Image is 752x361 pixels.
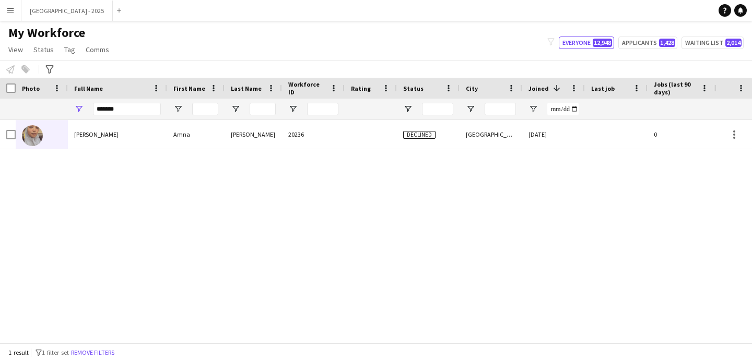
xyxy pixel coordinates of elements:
[654,80,697,96] span: Jobs (last 90 days)
[22,85,40,92] span: Photo
[288,80,326,96] span: Workforce ID
[422,103,453,115] input: Status Filter Input
[42,348,69,356] span: 1 filter set
[403,85,424,92] span: Status
[8,45,23,54] span: View
[547,103,579,115] input: Joined Filter Input
[351,85,371,92] span: Rating
[22,125,43,146] img: Amna Osama Elmakki
[460,120,522,149] div: [GEOGRAPHIC_DATA]
[173,104,183,114] button: Open Filter Menu
[485,103,516,115] input: City Filter Input
[69,347,116,358] button: Remove filters
[74,85,103,92] span: Full Name
[8,25,85,41] span: My Workforce
[522,120,585,149] div: [DATE]
[528,104,538,114] button: Open Filter Menu
[307,103,338,115] input: Workforce ID Filter Input
[86,45,109,54] span: Comms
[225,120,282,149] div: [PERSON_NAME]
[528,85,549,92] span: Joined
[648,120,715,149] div: 0
[618,37,677,49] button: Applicants1,428
[681,37,744,49] button: Waiting list2,014
[593,39,612,47] span: 12,948
[74,130,119,138] span: [PERSON_NAME]
[29,43,58,56] a: Status
[33,45,54,54] span: Status
[725,39,742,47] span: 2,014
[288,104,298,114] button: Open Filter Menu
[192,103,218,115] input: First Name Filter Input
[60,43,79,56] a: Tag
[231,85,262,92] span: Last Name
[21,1,113,21] button: [GEOGRAPHIC_DATA] - 2025
[167,120,225,149] div: Amna
[591,85,615,92] span: Last job
[466,85,478,92] span: City
[659,39,675,47] span: 1,428
[282,120,345,149] div: 20236
[74,104,84,114] button: Open Filter Menu
[403,104,413,114] button: Open Filter Menu
[466,104,475,114] button: Open Filter Menu
[173,85,205,92] span: First Name
[231,104,240,114] button: Open Filter Menu
[403,131,436,139] span: Declined
[250,103,276,115] input: Last Name Filter Input
[4,43,27,56] a: View
[43,63,56,76] app-action-btn: Advanced filters
[93,103,161,115] input: Full Name Filter Input
[559,37,614,49] button: Everyone12,948
[81,43,113,56] a: Comms
[64,45,75,54] span: Tag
